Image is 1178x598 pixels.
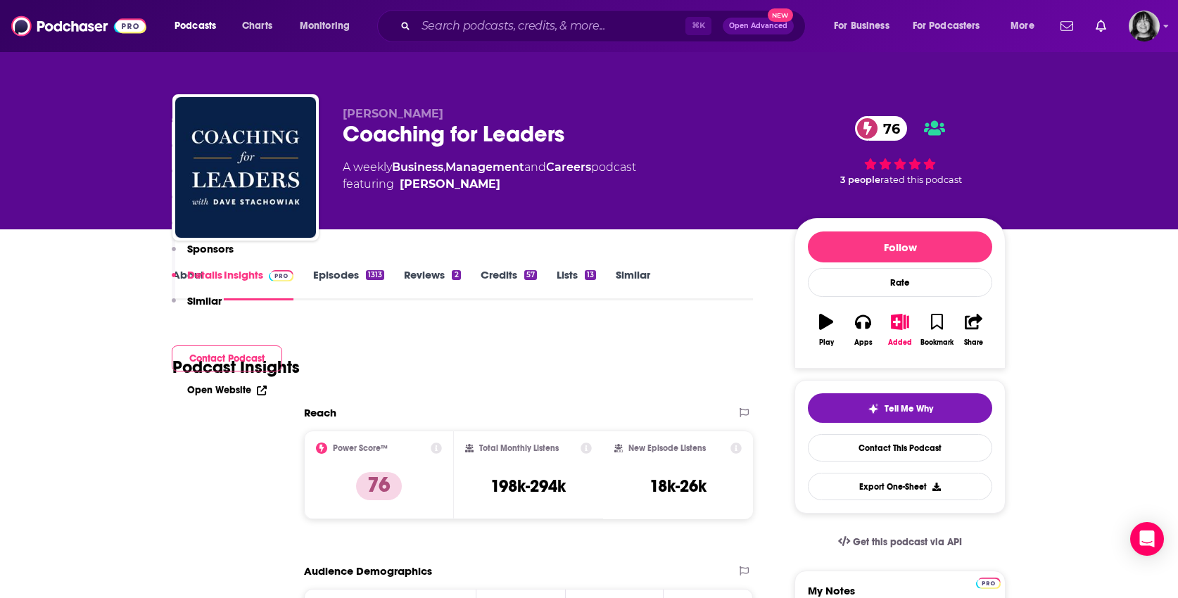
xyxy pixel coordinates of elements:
div: A weekly podcast [343,159,636,193]
a: Pro website [976,575,1001,589]
h2: New Episode Listens [628,443,706,453]
span: and [524,160,546,174]
button: Similar [172,294,222,320]
span: Monitoring [300,16,350,36]
button: open menu [290,15,368,37]
a: Dave Stachowiak [400,176,500,193]
div: Added [888,338,912,347]
a: Contact This Podcast [808,434,992,462]
span: More [1011,16,1034,36]
h2: Audience Demographics [304,564,432,578]
a: Business [392,160,443,174]
span: featuring [343,176,636,193]
a: Show notifications dropdown [1055,14,1079,38]
button: Share [956,305,992,355]
button: Details [172,268,222,294]
h2: Reach [304,406,336,419]
div: Share [964,338,983,347]
div: Apps [854,338,873,347]
div: Play [819,338,834,347]
div: Bookmark [920,338,954,347]
div: 2 [452,270,460,280]
button: open menu [904,15,1001,37]
a: Credits57 [481,268,537,300]
a: Reviews2 [404,268,460,300]
span: rated this podcast [880,174,962,185]
img: Podchaser Pro [976,578,1001,589]
a: Charts [233,15,281,37]
img: Podchaser - Follow, Share and Rate Podcasts [11,13,146,39]
button: Follow [808,231,992,262]
span: ⌘ K [685,17,711,35]
a: Get this podcast via API [827,525,973,559]
div: Search podcasts, credits, & more... [391,10,819,42]
button: open menu [165,15,234,37]
span: , [443,160,445,174]
a: Similar [616,268,650,300]
span: [PERSON_NAME] [343,107,443,120]
div: 76 3 peoplerated this podcast [794,107,1006,194]
h2: Total Monthly Listens [479,443,559,453]
a: Open Website [187,384,267,396]
div: 13 [585,270,596,280]
img: tell me why sparkle [868,403,879,414]
h3: 18k-26k [650,476,707,497]
div: 57 [524,270,537,280]
span: 3 people [840,174,880,185]
button: Added [882,305,918,355]
h3: 198k-294k [490,476,566,497]
p: 76 [356,472,402,500]
span: For Business [834,16,889,36]
img: Coaching for Leaders [175,97,316,238]
span: Charts [242,16,272,36]
span: 76 [869,116,907,141]
span: Tell Me Why [885,403,933,414]
a: Careers [546,160,591,174]
span: Podcasts [175,16,216,36]
h2: Power Score™ [333,443,388,453]
a: Episodes1313 [313,268,384,300]
button: open menu [1001,15,1052,37]
button: Export One-Sheet [808,473,992,500]
a: Show notifications dropdown [1090,14,1112,38]
div: Open Intercom Messenger [1130,522,1164,556]
button: Contact Podcast [172,345,282,371]
button: open menu [824,15,907,37]
button: Show profile menu [1129,11,1160,42]
div: 1313 [366,270,384,280]
a: Management [445,160,524,174]
button: Play [808,305,844,355]
button: Apps [844,305,881,355]
input: Search podcasts, credits, & more... [416,15,685,37]
div: Rate [808,268,992,297]
p: Details [187,268,222,281]
button: tell me why sparkleTell Me Why [808,393,992,423]
a: 76 [855,116,907,141]
span: Open Advanced [729,23,787,30]
button: Open AdvancedNew [723,18,794,34]
span: For Podcasters [913,16,980,36]
span: Get this podcast via API [853,536,962,548]
p: Similar [187,294,222,307]
span: Logged in as parkdalepublicity1 [1129,11,1160,42]
a: Lists13 [557,268,596,300]
span: New [768,8,793,22]
img: User Profile [1129,11,1160,42]
button: Bookmark [918,305,955,355]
